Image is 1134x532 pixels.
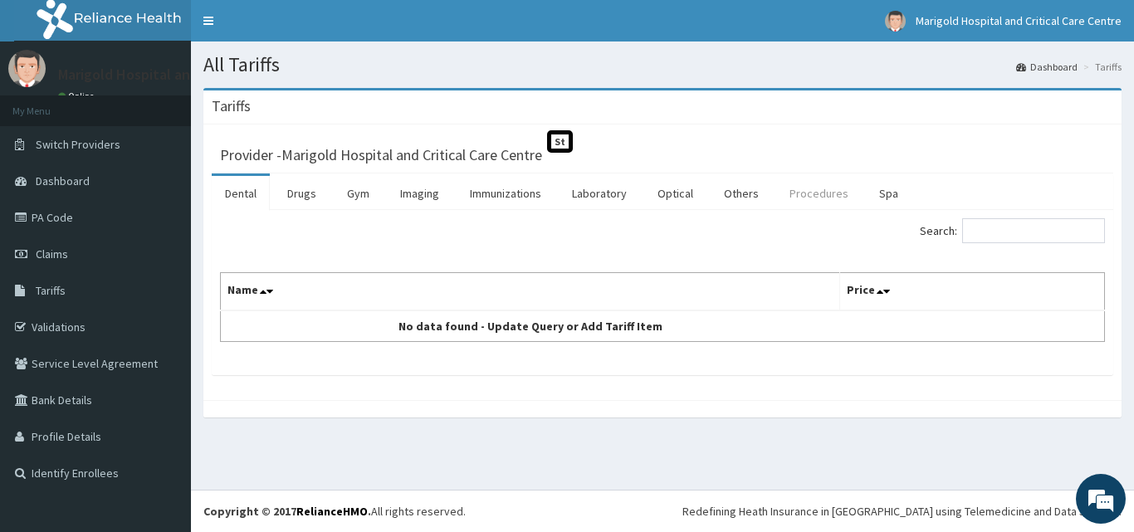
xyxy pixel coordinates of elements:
p: Marigold Hospital and Critical Care Centre [58,67,328,82]
li: Tariffs [1079,60,1122,74]
a: Others [711,176,772,211]
th: Price [839,273,1105,311]
a: RelianceHMO [296,504,368,519]
a: Imaging [387,176,452,211]
a: Immunizations [457,176,555,211]
a: Drugs [274,176,330,211]
img: User Image [885,11,906,32]
a: Online [58,90,98,102]
img: d_794563401_company_1708531726252_794563401 [31,83,67,124]
h3: Tariffs [212,99,251,114]
input: Search: [962,218,1105,243]
th: Name [221,273,840,311]
span: Dashboard [36,173,90,188]
a: Gym [334,176,383,211]
a: Procedures [776,176,862,211]
a: Dental [212,176,270,211]
h1: All Tariffs [203,54,1122,76]
td: No data found - Update Query or Add Tariff Item [221,310,840,342]
div: Redefining Heath Insurance in [GEOGRAPHIC_DATA] using Telemedicine and Data Science! [682,503,1122,520]
span: Claims [36,246,68,261]
span: St [547,130,573,153]
footer: All rights reserved. [191,490,1134,532]
span: Marigold Hospital and Critical Care Centre [916,13,1122,28]
span: Tariffs [36,283,66,298]
label: Search: [920,218,1105,243]
a: Laboratory [559,176,640,211]
span: Switch Providers [36,137,120,152]
div: Chat with us now [86,93,279,115]
a: Dashboard [1016,60,1078,74]
textarea: Type your message and hit 'Enter' [8,355,316,413]
a: Spa [866,176,912,211]
img: User Image [8,50,46,87]
strong: Copyright © 2017 . [203,504,371,519]
a: Optical [644,176,706,211]
div: Minimize live chat window [272,8,312,48]
span: We're online! [96,160,229,328]
h3: Provider - Marigold Hospital and Critical Care Centre [220,148,542,163]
